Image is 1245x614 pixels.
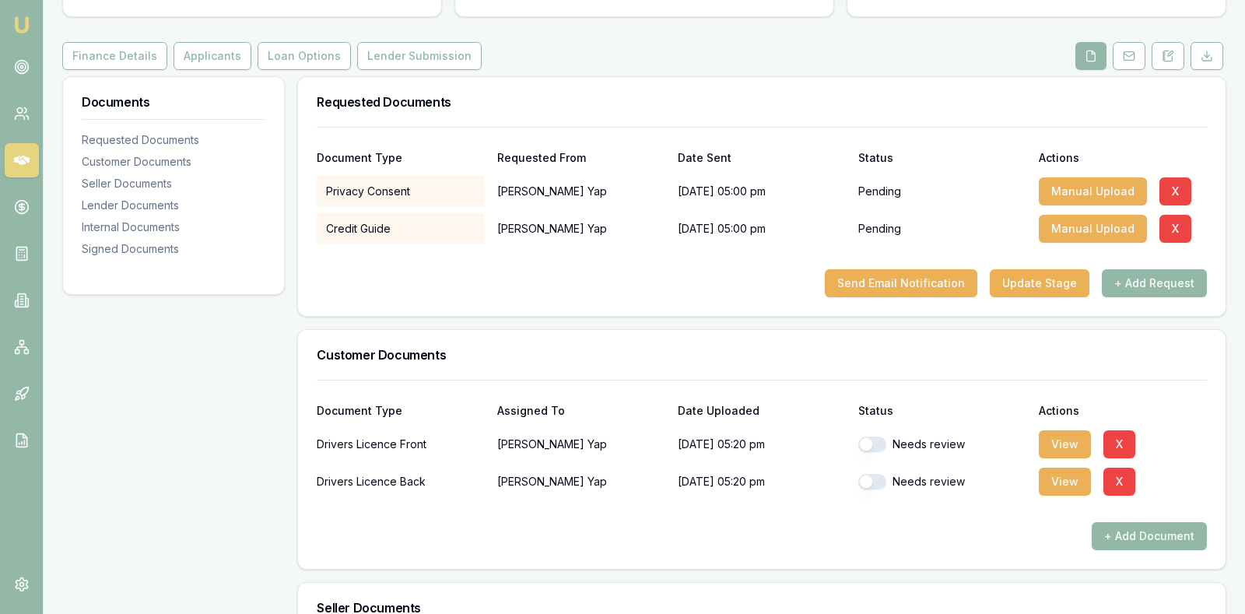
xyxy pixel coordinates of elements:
h3: Documents [82,96,265,108]
p: Pending [858,184,901,199]
h3: Requested Documents [317,96,1207,108]
button: + Add Document [1092,522,1207,550]
p: [PERSON_NAME] Yap [497,176,665,207]
p: [PERSON_NAME] Yap [497,429,665,460]
button: View [1039,430,1091,458]
div: Needs review [858,474,1026,489]
div: [DATE] 05:00 pm [678,176,846,207]
button: + Add Request [1102,269,1207,297]
button: View [1039,468,1091,496]
h3: Seller Documents [317,602,1207,614]
div: Signed Documents [82,241,265,257]
button: X [1103,430,1135,458]
div: Needs review [858,437,1026,452]
div: Drivers Licence Back [317,466,485,497]
div: Seller Documents [82,176,265,191]
div: Actions [1039,405,1207,416]
div: Status [858,405,1026,416]
img: emu-icon-u.png [12,16,31,34]
div: Document Type [317,153,485,163]
div: Date Sent [678,153,846,163]
a: Loan Options [254,42,354,70]
a: Applicants [170,42,254,70]
div: Actions [1039,153,1207,163]
div: Status [858,153,1026,163]
div: Customer Documents [82,154,265,170]
button: Send Email Notification [825,269,977,297]
a: Lender Submission [354,42,485,70]
p: [PERSON_NAME] Yap [497,466,665,497]
div: Document Type [317,405,485,416]
button: Finance Details [62,42,167,70]
div: [DATE] 05:00 pm [678,213,846,244]
button: X [1103,468,1135,496]
div: Credit Guide [317,213,485,244]
div: Drivers Licence Front [317,429,485,460]
button: X [1159,177,1191,205]
div: Assigned To [497,405,665,416]
p: Pending [858,221,901,237]
a: Finance Details [62,42,170,70]
p: [PERSON_NAME] Yap [497,213,665,244]
div: Requested Documents [82,132,265,148]
div: Internal Documents [82,219,265,235]
button: Update Stage [990,269,1089,297]
div: Lender Documents [82,198,265,213]
div: Requested From [497,153,665,163]
p: [DATE] 05:20 pm [678,466,846,497]
button: Lender Submission [357,42,482,70]
div: Date Uploaded [678,405,846,416]
button: Manual Upload [1039,177,1147,205]
div: Privacy Consent [317,176,485,207]
button: X [1159,215,1191,243]
button: Loan Options [258,42,351,70]
p: [DATE] 05:20 pm [678,429,846,460]
h3: Customer Documents [317,349,1207,361]
button: Manual Upload [1039,215,1147,243]
button: Applicants [174,42,251,70]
